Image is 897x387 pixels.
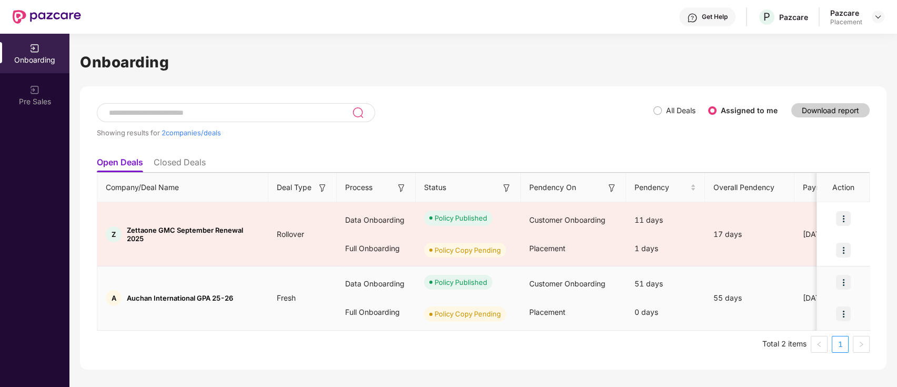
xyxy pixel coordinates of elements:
[529,279,606,288] span: Customer Onboarding
[337,206,416,234] div: Data Onboarding
[80,51,886,74] h1: Onboarding
[626,173,705,202] th: Pendency
[337,298,416,326] div: Full Onboarding
[705,229,794,240] div: 17 days
[794,173,873,202] th: Payment Done
[836,211,851,226] img: icon
[634,182,688,193] span: Pendency
[97,128,653,137] div: Showing results for
[705,292,794,304] div: 55 days
[162,128,221,137] span: 2 companies/deals
[435,309,501,319] div: Policy Copy Pending
[858,341,864,348] span: right
[529,244,566,253] span: Placement
[29,43,40,54] img: svg+xml;base64,PHN2ZyB3aWR0aD0iMjAiIGhlaWdodD0iMjAiIHZpZXdCb3g9IjAgMCAyMCAyMCIgZmlsbD0ibm9uZSIgeG...
[832,336,849,353] li: 1
[396,183,407,193] img: svg+xml;base64,PHN2ZyB3aWR0aD0iMTYiIGhlaWdodD0iMTYiIHZpZXdCb3g9IjAgMCAxNiAxNiIgZmlsbD0ibm9uZSIgeG...
[832,336,848,352] a: 1
[435,245,501,255] div: Policy Copy Pending
[317,183,328,193] img: svg+xml;base64,PHN2ZyB3aWR0aD0iMTYiIGhlaWdodD0iMTYiIHZpZXdCb3g9IjAgMCAxNiAxNiIgZmlsbD0ibm9uZSIgeG...
[794,292,873,304] div: [DATE]
[817,173,870,202] th: Action
[874,13,882,21] img: svg+xml;base64,PHN2ZyBpZD0iRHJvcGRvd24tMzJ4MzIiIHhtbG5zPSJodHRwOi8vd3d3LnczLm9yZy8yMDAwL3N2ZyIgd2...
[345,182,372,193] span: Process
[29,85,40,95] img: svg+xml;base64,PHN2ZyB3aWR0aD0iMjAiIGhlaWdodD0iMjAiIHZpZXdCb3g9IjAgMCAyMCAyMCIgZmlsbD0ibm9uZSIgeG...
[626,206,705,234] div: 11 days
[435,277,487,287] div: Policy Published
[763,11,770,23] span: P
[268,230,313,239] span: Rollover
[529,307,566,316] span: Placement
[106,290,122,306] div: A
[337,270,416,298] div: Data Onboarding
[97,173,268,202] th: Company/Deal Name
[687,13,698,23] img: svg+xml;base64,PHN2ZyBpZD0iSGVscC0zMngzMiIgeG1sbnM9Imh0dHA6Ly93d3cudzMub3JnLzIwMDAvc3ZnIiB3aWR0aD...
[106,226,122,242] div: Z
[816,341,822,348] span: left
[529,182,576,193] span: Pendency On
[803,182,856,193] span: Payment Done
[13,10,81,24] img: New Pazcare Logo
[268,293,304,302] span: Fresh
[721,106,778,115] label: Assigned to me
[853,336,870,353] button: right
[830,8,862,18] div: Pazcare
[154,157,206,172] li: Closed Deals
[705,173,794,202] th: Overall Pendency
[811,336,828,353] button: left
[830,18,862,26] div: Placement
[794,229,873,240] div: [DATE]
[811,336,828,353] li: Previous Page
[779,12,808,22] div: Pazcare
[607,183,617,193] img: svg+xml;base64,PHN2ZyB3aWR0aD0iMTYiIGhlaWdodD0iMTYiIHZpZXdCb3g9IjAgMCAxNiAxNiIgZmlsbD0ibm9uZSIgeG...
[352,106,364,119] img: svg+xml;base64,PHN2ZyB3aWR0aD0iMjQiIGhlaWdodD0iMjUiIHZpZXdCb3g9IjAgMCAyNCAyNSIgZmlsbD0ibm9uZSIgeG...
[529,215,606,224] span: Customer Onboarding
[626,234,705,263] div: 1 days
[836,243,851,257] img: icon
[791,103,870,117] button: Download report
[435,213,487,223] div: Policy Published
[836,306,851,321] img: icon
[762,336,807,353] li: Total 2 items
[127,294,233,302] span: Auchan International GPA 25-26
[501,183,512,193] img: svg+xml;base64,PHN2ZyB3aWR0aD0iMTYiIGhlaWdodD0iMTYiIHZpZXdCb3g9IjAgMCAxNiAxNiIgZmlsbD0ibm9uZSIgeG...
[626,298,705,326] div: 0 days
[853,336,870,353] li: Next Page
[626,270,705,298] div: 51 days
[97,157,143,172] li: Open Deals
[702,13,728,21] div: Get Help
[127,226,260,243] span: Zettaone GMC September Renewal 2025
[277,182,311,193] span: Deal Type
[666,106,696,115] label: All Deals
[424,182,446,193] span: Status
[337,234,416,263] div: Full Onboarding
[836,275,851,290] img: icon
